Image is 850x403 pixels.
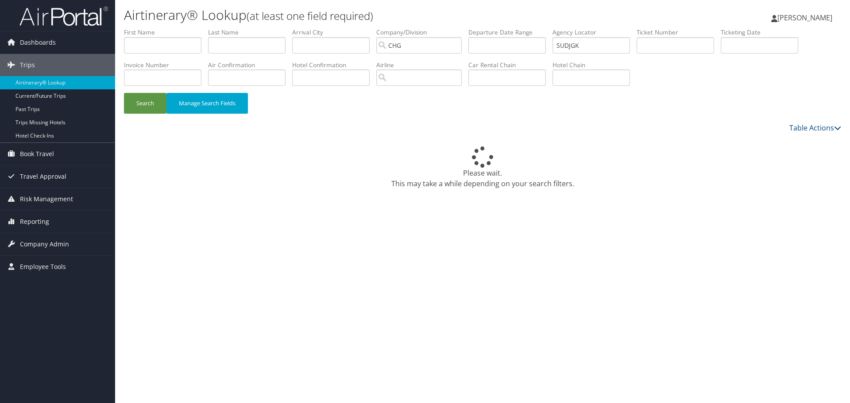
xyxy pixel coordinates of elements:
span: Employee Tools [20,256,66,278]
label: Car Rental Chain [468,61,552,69]
small: (at least one field required) [247,8,373,23]
span: [PERSON_NAME] [777,13,832,23]
div: Please wait. This may take a while depending on your search filters. [124,146,841,189]
button: Manage Search Fields [166,93,248,114]
label: First Name [124,28,208,37]
span: Reporting [20,211,49,233]
label: Invoice Number [124,61,208,69]
label: Departure Date Range [468,28,552,37]
label: Company/Division [376,28,468,37]
label: Air Confirmation [208,61,292,69]
a: [PERSON_NAME] [771,4,841,31]
button: Search [124,93,166,114]
label: Ticket Number [637,28,721,37]
img: airportal-logo.png [19,6,108,27]
span: Trips [20,54,35,76]
a: Table Actions [789,123,841,133]
span: Travel Approval [20,165,66,188]
label: Arrival City [292,28,376,37]
span: Dashboards [20,31,56,54]
label: Hotel Chain [552,61,637,69]
span: Book Travel [20,143,54,165]
label: Hotel Confirmation [292,61,376,69]
label: Airline [376,61,468,69]
h1: Airtinerary® Lookup [124,6,602,24]
label: Last Name [208,28,292,37]
label: Agency Locator [552,28,637,37]
span: Company Admin [20,233,69,255]
span: Risk Management [20,188,73,210]
label: Ticketing Date [721,28,805,37]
